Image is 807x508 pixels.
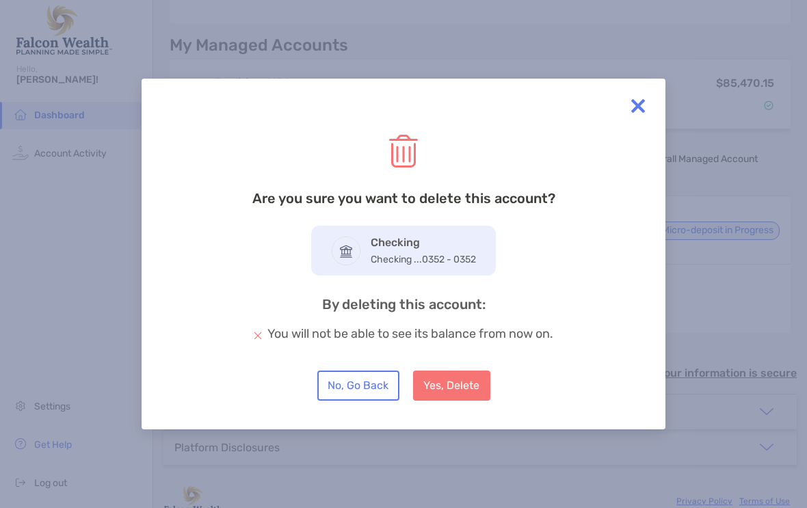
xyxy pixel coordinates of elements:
span: Checking ...0352 - 0352 [371,254,476,265]
img: Icon delete [389,135,418,168]
h4: By deleting this account: [163,294,644,315]
img: Icon Check [332,237,360,265]
img: Icon Check [254,332,262,340]
button: No, Go Back [317,371,399,401]
h4: Are you sure you want to delete this account? [163,189,644,208]
p: You will not be able to see its balance from now on. [267,325,553,343]
img: close modal icon [624,92,652,120]
button: Yes, Delete [413,371,490,401]
p: Checking [371,236,476,249]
